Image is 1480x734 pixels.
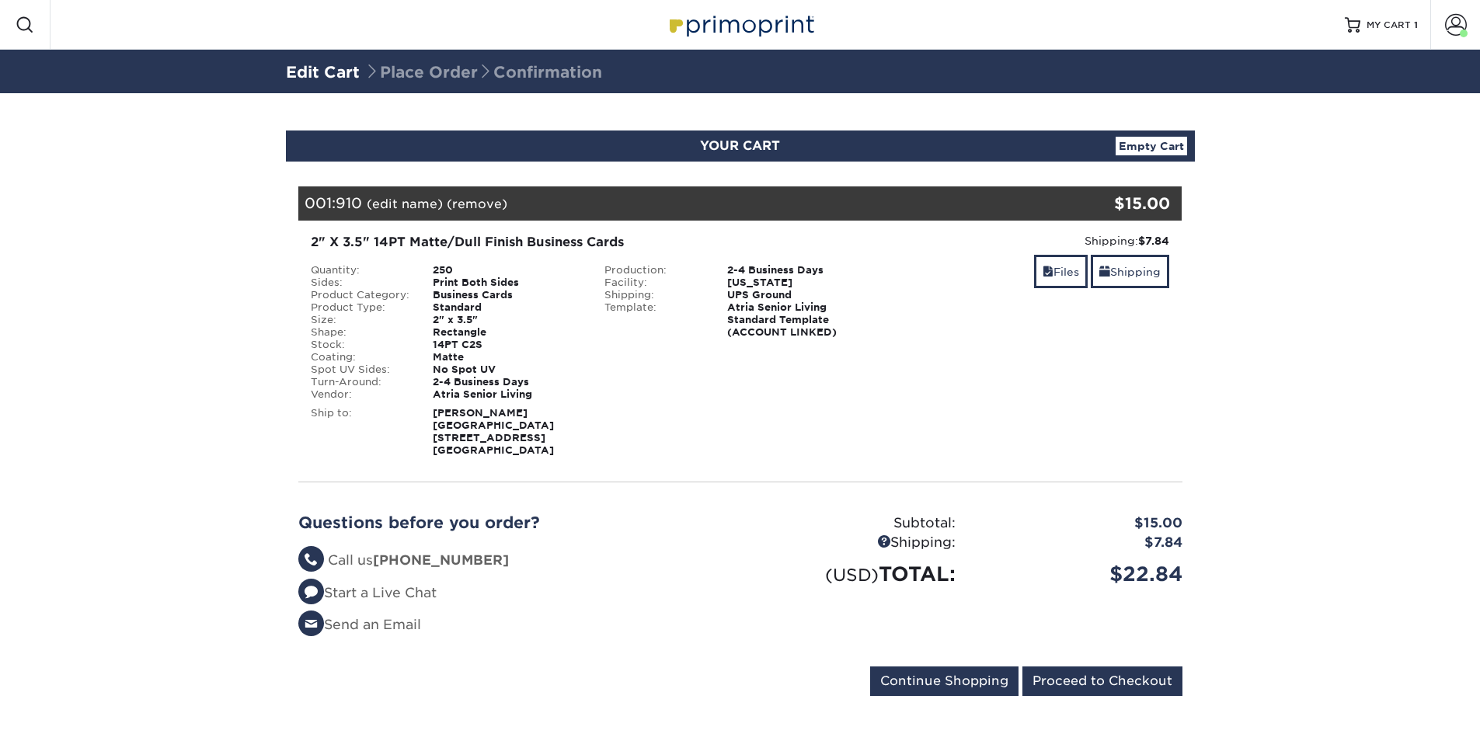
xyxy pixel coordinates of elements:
div: Facility: [593,277,716,289]
h2: Questions before you order? [298,513,729,532]
div: Production: [593,264,716,277]
div: Shipping: [593,289,716,301]
div: 001: [298,186,1035,221]
input: Proceed to Checkout [1022,666,1182,696]
div: Stock: [299,339,422,351]
div: Quantity: [299,264,422,277]
li: Call us [298,551,729,571]
div: UPS Ground [716,289,887,301]
input: Continue Shopping [870,666,1019,696]
div: Turn-Around: [299,376,422,388]
a: (remove) [447,197,507,211]
div: Vendor: [299,388,422,401]
div: Spot UV Sides: [299,364,422,376]
div: Shipping: [740,533,967,553]
strong: [PERSON_NAME][GEOGRAPHIC_DATA] [STREET_ADDRESS] [GEOGRAPHIC_DATA] [433,407,554,456]
span: shipping [1099,266,1110,278]
div: Subtotal: [740,513,967,534]
a: Empty Cart [1116,137,1187,155]
div: Product Type: [299,301,422,314]
strong: $7.84 [1138,235,1169,247]
div: Sides: [299,277,422,289]
div: Ship to: [299,407,422,457]
div: [US_STATE] [716,277,887,289]
div: 14PT C2S [421,339,593,351]
div: Print Both Sides [421,277,593,289]
span: files [1043,266,1053,278]
span: YOUR CART [700,138,780,153]
a: Shipping [1091,255,1169,288]
div: 2-4 Business Days [421,376,593,388]
div: No Spot UV [421,364,593,376]
div: TOTAL: [740,559,967,589]
div: $15.00 [967,513,1194,534]
span: MY CART [1367,19,1411,32]
span: Place Order Confirmation [364,63,602,82]
small: (USD) [825,565,879,585]
a: Edit Cart [286,63,360,82]
div: 2" X 3.5" 14PT Matte/Dull Finish Business Cards [311,233,876,252]
img: Primoprint [663,8,818,41]
div: Atria Senior Living Standard Template (ACCOUNT LINKED) [716,301,887,339]
a: Files [1034,255,1088,288]
a: Send an Email [298,617,421,632]
div: 2-4 Business Days [716,264,887,277]
div: 2" x 3.5" [421,314,593,326]
div: Template: [593,301,716,339]
div: Shipping: [899,233,1170,249]
span: 910 [336,194,362,211]
span: 1 [1414,19,1418,30]
a: (edit name) [367,197,443,211]
div: Rectangle [421,326,593,339]
div: Shape: [299,326,422,339]
div: Matte [421,351,593,364]
div: $22.84 [967,559,1194,589]
div: Coating: [299,351,422,364]
a: Start a Live Chat [298,585,437,600]
div: Atria Senior Living [421,388,593,401]
div: Size: [299,314,422,326]
div: Product Category: [299,289,422,301]
strong: [PHONE_NUMBER] [373,552,509,568]
div: Business Cards [421,289,593,301]
div: $15.00 [1035,192,1171,215]
div: $7.84 [967,533,1194,553]
div: Standard [421,301,593,314]
div: 250 [421,264,593,277]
